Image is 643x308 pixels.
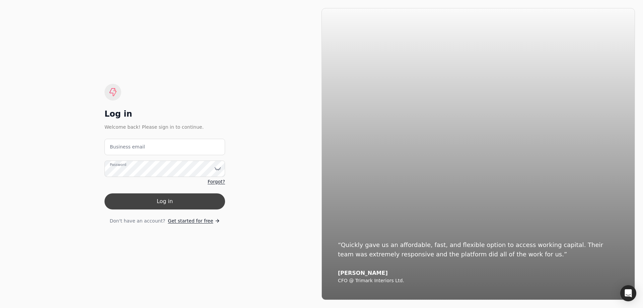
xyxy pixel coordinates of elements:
[208,178,225,185] a: Forgot?
[338,240,619,259] div: “Quickly gave us an affordable, fast, and flexible option to access working capital. Their team w...
[338,270,619,276] div: [PERSON_NAME]
[104,123,225,131] div: Welcome back! Please sign in to continue.
[168,218,213,225] span: Get started for free
[110,218,165,225] span: Don't have an account?
[338,278,619,284] div: CFO @ Trimark Interiors Ltd.
[104,109,225,119] div: Log in
[104,193,225,209] button: Log in
[620,285,636,301] div: Open Intercom Messenger
[110,162,126,167] label: Password
[168,218,220,225] a: Get started for free
[110,143,145,150] label: Business email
